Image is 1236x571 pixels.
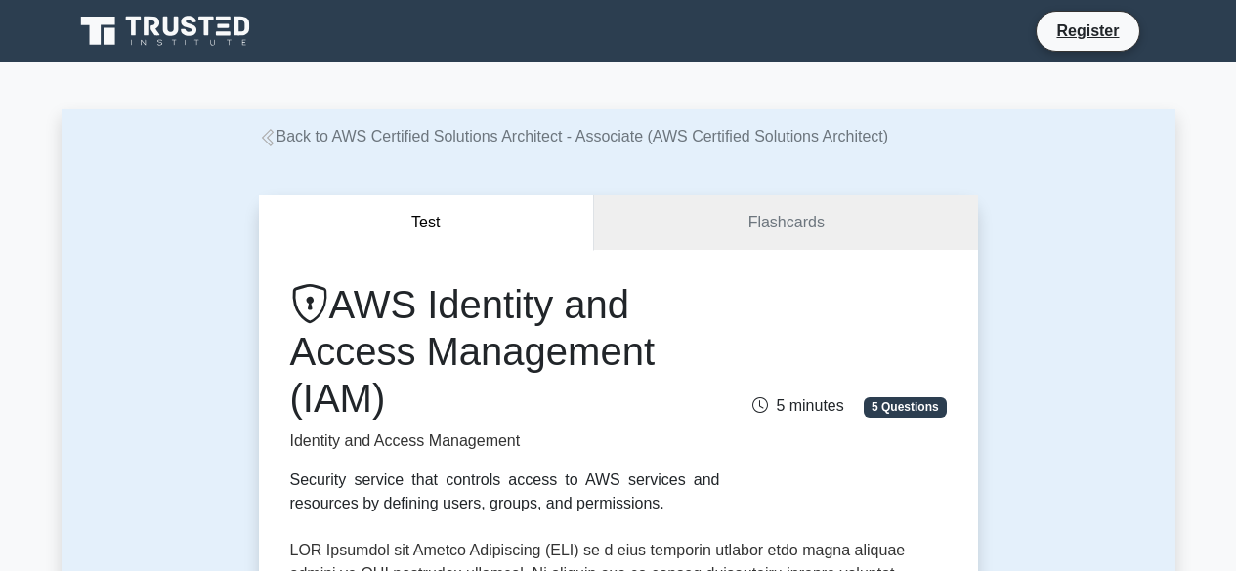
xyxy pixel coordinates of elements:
[1044,19,1130,43] a: Register
[864,397,946,417] span: 5 Questions
[259,128,889,144] a: Back to AWS Certified Solutions Architect - Associate (AWS Certified Solutions Architect)
[290,469,720,515] div: Security service that controls access to AWS services and resources by defining users, groups, an...
[752,397,843,414] span: 5 minutes
[290,429,720,453] p: Identity and Access Management
[594,195,977,251] a: Flashcards
[259,195,595,251] button: Test
[290,281,720,422] h1: AWS Identity and Access Management (IAM)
